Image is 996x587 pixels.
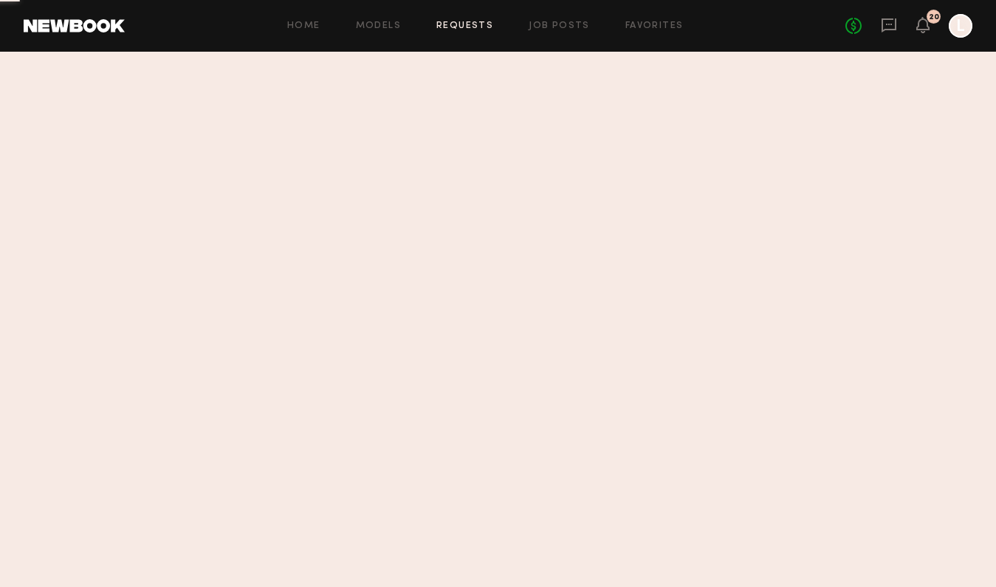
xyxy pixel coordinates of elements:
[949,14,972,38] a: L
[529,21,590,31] a: Job Posts
[287,21,320,31] a: Home
[625,21,684,31] a: Favorites
[436,21,493,31] a: Requests
[929,13,939,21] div: 20
[356,21,401,31] a: Models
